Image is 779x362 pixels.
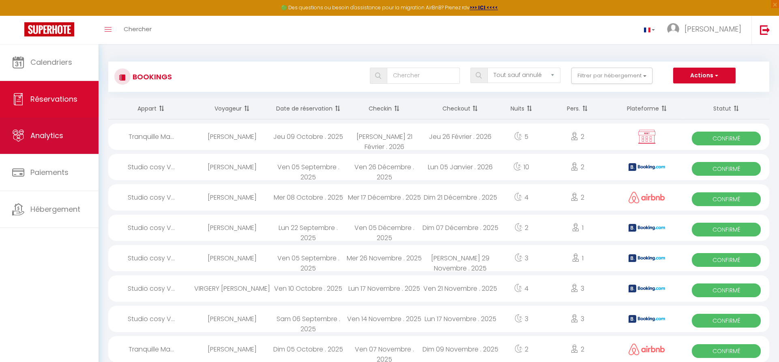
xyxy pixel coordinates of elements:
[124,25,152,33] span: Chercher
[422,98,498,119] th: Sort by checkout
[667,23,679,35] img: ...
[760,25,770,35] img: logout
[571,68,652,84] button: Filtrer par hébergement
[387,68,460,84] input: Chercher
[270,98,346,119] th: Sort by booking date
[661,16,751,44] a: ... [PERSON_NAME]
[108,98,194,119] th: Sort by rentals
[470,4,498,11] a: >>> ICI <<<<
[611,98,683,119] th: Sort by channel
[30,94,77,104] span: Réservations
[545,98,611,119] th: Sort by people
[30,204,80,214] span: Hébergement
[30,167,69,177] span: Paiements
[498,98,545,119] th: Sort by nights
[30,130,63,141] span: Analytics
[131,68,172,86] h3: Bookings
[118,16,158,44] a: Chercher
[30,57,72,67] span: Calendriers
[194,98,270,119] th: Sort by guest
[673,68,736,84] button: Actions
[683,98,769,119] th: Sort by status
[346,98,422,119] th: Sort by checkin
[24,22,74,36] img: Super Booking
[685,24,741,34] span: [PERSON_NAME]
